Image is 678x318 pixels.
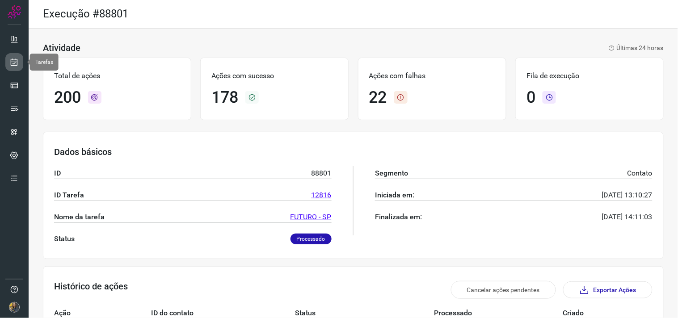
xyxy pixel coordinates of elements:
p: Nome da tarefa [54,212,105,222]
p: Segmento [375,168,408,179]
h3: Dados básicos [54,146,653,157]
span: Tarefas [35,59,53,65]
h1: 200 [54,88,81,107]
p: Total de ações [54,71,180,81]
img: Logo [8,5,21,19]
p: Status [54,234,75,244]
p: Fila de execução [526,71,653,81]
p: ID Tarefa [54,190,84,201]
p: [DATE] 13:10:27 [602,190,653,201]
p: Contato [627,168,653,179]
h3: Atividade [43,42,80,53]
p: 88801 [312,168,332,179]
a: FUTURO - SP [291,212,332,222]
img: 7a73bbd33957484e769acd1c40d0590e.JPG [9,302,20,313]
button: Exportar Ações [563,281,653,298]
h1: 22 [369,88,387,107]
h2: Execução #88801 [43,8,128,21]
p: Ações com sucesso [211,71,337,81]
h1: 0 [526,88,535,107]
p: Últimas 24 horas [609,43,664,53]
p: Ações com falhas [369,71,495,81]
a: 12816 [312,190,332,201]
h3: Histórico de ações [54,281,128,299]
p: [DATE] 14:11:03 [602,212,653,222]
p: ID [54,168,61,179]
p: Iniciada em: [375,190,414,201]
button: Cancelar ações pendentes [451,281,556,299]
p: Processado [291,234,332,244]
h1: 178 [211,88,238,107]
p: Finalizada em: [375,212,422,222]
